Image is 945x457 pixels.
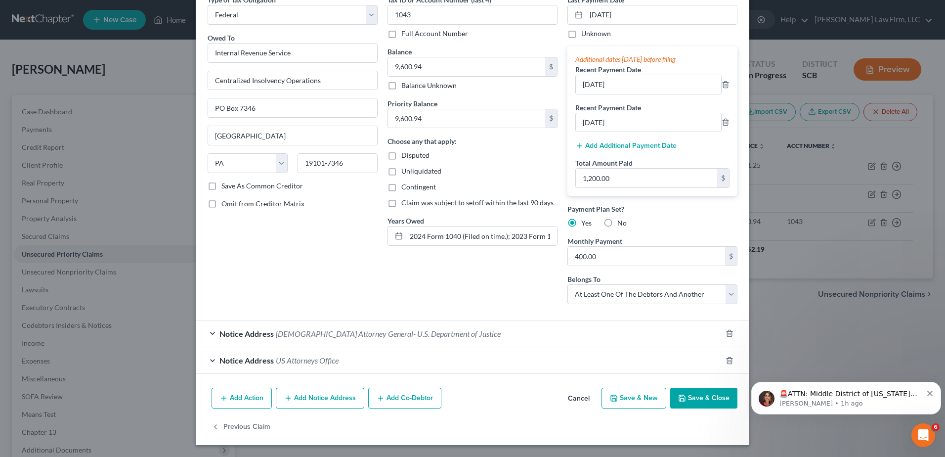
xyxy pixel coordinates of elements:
span: Contingent [401,183,436,191]
label: Unknown [581,29,611,39]
iframe: Intercom notifications message [747,361,945,430]
span: Notice Address [219,356,274,365]
label: Choose any that apply: [387,136,457,146]
button: Save & Close [670,388,737,409]
button: Add Additional Payment Date [575,142,677,150]
button: Add Co-Debtor [368,388,441,409]
span: US Attorneys Office [276,356,339,365]
span: Notice Address [219,329,274,338]
button: Add Action [212,388,272,409]
span: Unliquidated [401,167,441,175]
button: Cancel [560,389,598,409]
label: Balance [387,46,412,57]
label: Years Owed [387,216,424,226]
label: Balance Unknown [401,81,457,91]
label: Full Account Number [401,29,468,39]
input: Search creditor by name... [208,43,378,63]
span: Omit from Creditor Matrix [221,199,304,208]
input: 0.00 [568,247,725,266]
label: Save As Common Creditor [221,181,303,191]
input: 0.00 [576,169,717,187]
input: 0.00 [388,109,545,128]
input: Enter address... [208,71,377,90]
span: [DEMOGRAPHIC_DATA] Attorney General- U.S. Department of Justice [276,329,501,338]
input: Enter zip... [298,153,378,173]
div: $ [545,57,557,76]
label: Recent Payment Date [575,64,641,75]
label: Payment Plan Set? [567,204,737,214]
span: Belongs To [567,275,601,283]
span: Owed To [208,34,235,42]
input: XXXX [387,5,558,25]
span: No [617,219,627,227]
span: Yes [581,219,592,227]
div: Additional dates [DATE] before filing [575,54,730,64]
div: $ [545,109,557,128]
span: Claim was subject to setoff within the last 90 days [401,198,554,207]
input: -- [406,227,557,245]
iframe: Intercom live chat [911,423,935,447]
label: Priority Balance [387,98,437,109]
div: $ [717,169,729,187]
label: Recent Payment Date [575,102,641,113]
input: 0.00 [388,57,545,76]
input: -- [576,75,721,94]
span: 6 [932,423,940,431]
button: Add Notice Address [276,388,364,409]
label: Total Amount Paid [575,158,633,168]
div: $ [725,247,737,266]
span: Disputed [401,151,430,159]
button: Previous Claim [212,416,270,437]
input: MM/DD/YYYY [586,5,737,24]
input: Enter city... [208,126,377,145]
input: Apt, Suite, etc... [208,98,377,117]
label: Monthly Payment [567,236,622,246]
input: -- [576,113,721,132]
button: Save & New [601,388,666,409]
